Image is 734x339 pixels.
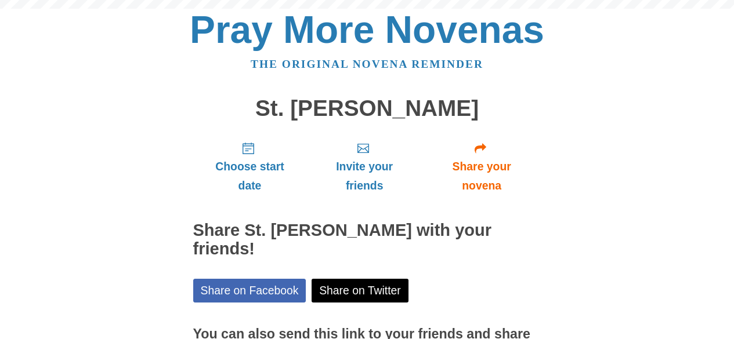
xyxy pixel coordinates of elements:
a: Invite your friends [306,132,422,201]
span: Share your novena [434,157,530,195]
a: Choose start date [193,132,307,201]
span: Invite your friends [318,157,410,195]
a: Share on Facebook [193,279,306,302]
a: Share on Twitter [312,279,408,302]
a: Share your novena [422,132,541,201]
h1: St. [PERSON_NAME] [193,96,541,121]
h2: Share St. [PERSON_NAME] with your friends! [193,221,541,258]
a: The original novena reminder [251,58,483,70]
a: Pray More Novenas [190,8,544,51]
span: Choose start date [205,157,295,195]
